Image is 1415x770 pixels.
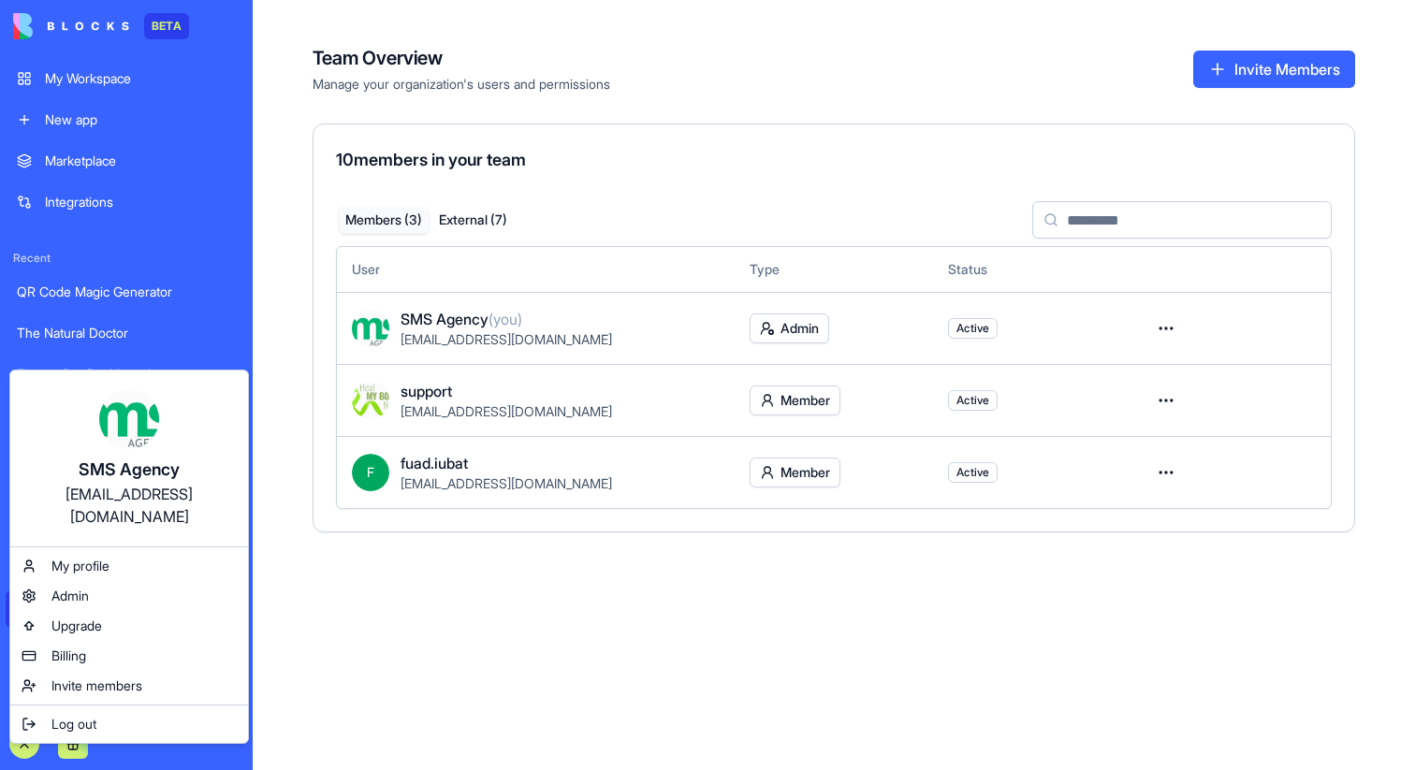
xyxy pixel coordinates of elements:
[51,557,109,575] span: My profile
[51,715,96,734] span: Log out
[14,374,244,543] a: SMS Agency[EMAIL_ADDRESS][DOMAIN_NAME]
[14,641,244,671] a: Billing
[29,483,229,528] div: [EMAIL_ADDRESS][DOMAIN_NAME]
[6,251,247,266] span: Recent
[29,457,229,483] div: SMS Agency
[51,676,142,695] span: Invite members
[99,389,159,449] img: logo_transparent_kimjut.jpg
[17,283,236,301] div: QR Code Magic Generator
[17,365,236,384] div: Fitness Pro Dashboard
[51,587,89,605] span: Admin
[14,581,244,611] a: Admin
[51,617,102,635] span: Upgrade
[14,611,244,641] a: Upgrade
[14,551,244,581] a: My profile
[51,647,86,665] span: Billing
[17,324,236,342] div: The Natural Doctor
[14,671,244,701] a: Invite members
